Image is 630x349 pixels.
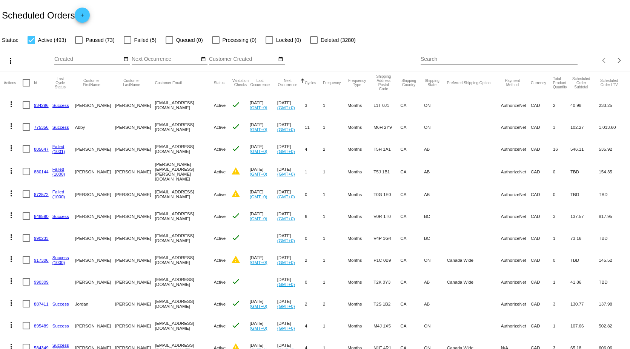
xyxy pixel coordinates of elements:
a: Success [52,103,69,108]
mat-cell: 3 [553,293,570,315]
mat-cell: 145.52 [599,249,626,271]
a: (GMT+0) [250,171,267,176]
mat-cell: 0 [553,183,570,205]
mat-cell: 0 [305,227,323,249]
span: Deleted (3280) [321,36,356,45]
mat-cell: 40.98 [570,94,599,116]
mat-icon: more_vert [7,144,16,153]
mat-cell: [PERSON_NAME] [115,205,155,227]
a: (GMT+0) [250,260,267,265]
mat-cell: [EMAIL_ADDRESS][DOMAIN_NAME] [155,183,214,205]
span: Active (493) [38,36,66,45]
mat-cell: ON [424,249,447,271]
mat-cell: [EMAIL_ADDRESS][DOMAIN_NAME] [155,271,214,293]
mat-cell: [PERSON_NAME] [75,160,115,183]
a: 805647 [34,147,49,151]
mat-cell: 16 [553,138,570,160]
mat-cell: [EMAIL_ADDRESS][DOMAIN_NAME] [155,315,214,337]
mat-cell: AB [424,138,447,160]
mat-cell: [DATE] [250,315,277,337]
mat-cell: 1 [323,271,347,293]
mat-cell: Months [347,160,373,183]
a: (GMT+0) [250,194,267,199]
mat-cell: ON [424,94,447,116]
span: Active [214,125,226,130]
button: Change sorting for ShippingCountry [400,79,417,87]
button: Change sorting for ShippingState [424,79,440,87]
mat-cell: M6H 2Y9 [373,116,400,138]
mat-cell: [DATE] [250,205,277,227]
mat-cell: 137.98 [599,293,626,315]
mat-cell: [DATE] [250,293,277,315]
a: 895489 [34,323,49,328]
mat-cell: 0 [305,271,323,293]
mat-cell: [DATE] [250,249,277,271]
mat-icon: date_range [278,56,283,62]
button: Next page [612,53,627,68]
mat-cell: TBD [570,183,599,205]
mat-cell: AuthorizeNet [501,315,531,337]
mat-cell: CA [400,94,424,116]
mat-cell: Months [347,271,373,293]
a: 880144 [34,169,49,174]
mat-cell: Months [347,315,373,337]
mat-cell: AB [424,293,447,315]
mat-cell: [PERSON_NAME][EMAIL_ADDRESS][PERSON_NAME][DOMAIN_NAME] [155,160,214,183]
mat-cell: 1 [323,94,347,116]
mat-icon: more_vert [6,56,15,65]
mat-cell: CAD [531,183,553,205]
mat-icon: check [231,144,240,153]
a: 848590 [34,214,49,219]
mat-cell: 3 [553,116,570,138]
mat-cell: [DATE] [277,138,305,160]
mat-cell: 0 [553,160,570,183]
mat-cell: [DATE] [250,94,277,116]
mat-header-cell: Validation Checks [231,71,250,94]
mat-cell: 1 [323,183,347,205]
mat-cell: AuthorizeNet [501,271,531,293]
a: (GMT+0) [250,149,267,154]
mat-cell: TBD [570,160,599,183]
a: 917306 [34,258,49,263]
mat-cell: 2 [323,138,347,160]
mat-cell: 1 [323,227,347,249]
mat-cell: [PERSON_NAME] [115,160,155,183]
mat-cell: [PERSON_NAME] [115,249,155,271]
mat-cell: 4 [305,315,323,337]
a: Failed [52,167,65,171]
button: Change sorting for Cycles [305,80,316,85]
mat-cell: [DATE] [250,116,277,138]
mat-icon: more_vert [7,122,16,131]
button: Change sorting for LastOccurrenceUtc [250,79,270,87]
a: 887411 [34,301,49,306]
a: Success [52,214,69,219]
mat-cell: 817.95 [599,205,626,227]
span: Failed (5) [134,36,157,45]
span: Status: [2,37,18,43]
mat-cell: CAD [531,160,553,183]
mat-cell: [EMAIL_ADDRESS][DOMAIN_NAME] [155,205,214,227]
mat-cell: 1 [323,160,347,183]
input: Created [54,56,122,62]
button: Change sorting for CurrencyIso [531,80,546,85]
mat-cell: [PERSON_NAME] [115,138,155,160]
mat-header-cell: Actions [4,71,23,94]
mat-cell: CA [400,116,424,138]
button: Change sorting for ShippingPostcode [373,74,393,91]
h2: Scheduled Orders [2,8,90,23]
a: Success [52,125,69,130]
a: (GMT+0) [277,282,295,287]
mat-cell: Months [347,138,373,160]
mat-cell: V0R 1T0 [373,205,400,227]
a: 872572 [34,192,49,197]
mat-cell: CAD [531,116,553,138]
button: Previous page [597,53,612,68]
button: Change sorting for LastProcessingCycleId [52,77,68,89]
mat-cell: [DATE] [277,249,305,271]
mat-cell: 1 [553,227,570,249]
mat-cell: 41.86 [570,271,599,293]
mat-cell: 137.57 [570,205,599,227]
a: (GMT+0) [277,216,295,221]
mat-icon: more_vert [7,189,16,198]
mat-cell: Months [347,94,373,116]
